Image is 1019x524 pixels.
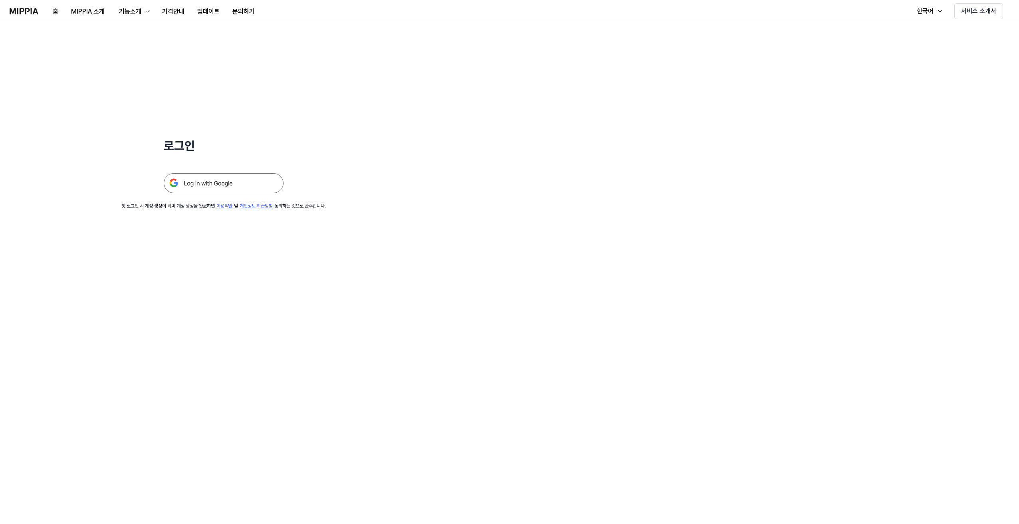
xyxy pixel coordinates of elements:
button: 홈 [46,4,65,20]
img: 구글 로그인 버튼 [164,173,283,193]
div: 기능소개 [117,7,143,16]
button: 업데이트 [191,4,226,20]
button: MIPPIA 소개 [65,4,111,20]
img: logo [10,8,38,14]
h1: 로그인 [164,137,283,154]
div: 한국어 [915,6,935,16]
button: 서비스 소개서 [954,3,1003,19]
button: 가격안내 [156,4,191,20]
a: 업데이트 [191,0,226,22]
a: 이용약관 [216,203,232,209]
div: 첫 로그인 시 계정 생성이 되며 계정 생성을 완료하면 및 동의하는 것으로 간주합니다. [121,203,326,210]
button: 문의하기 [226,4,261,20]
a: 개인정보 취급방침 [240,203,273,209]
button: 기능소개 [111,4,156,20]
button: 한국어 [909,3,948,19]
